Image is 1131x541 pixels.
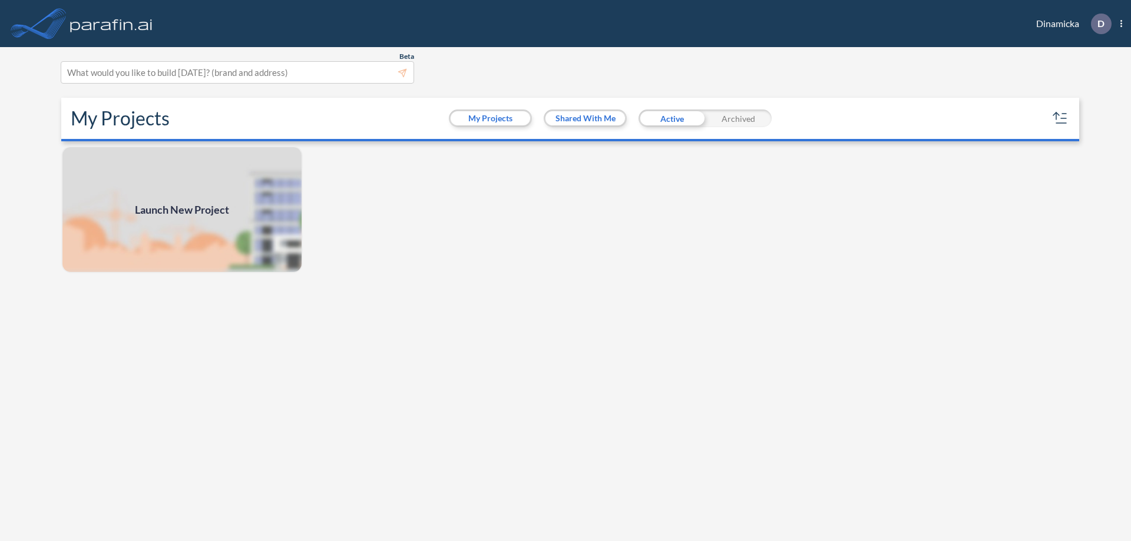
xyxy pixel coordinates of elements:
[135,202,229,218] span: Launch New Project
[639,109,705,127] div: Active
[705,109,772,127] div: Archived
[451,111,530,125] button: My Projects
[399,52,414,61] span: Beta
[1018,14,1122,34] div: Dinamicka
[1097,18,1104,29] p: D
[71,107,170,130] h2: My Projects
[545,111,625,125] button: Shared With Me
[1051,109,1070,128] button: sort
[61,146,303,273] img: add
[61,146,303,273] a: Launch New Project
[68,12,155,35] img: logo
